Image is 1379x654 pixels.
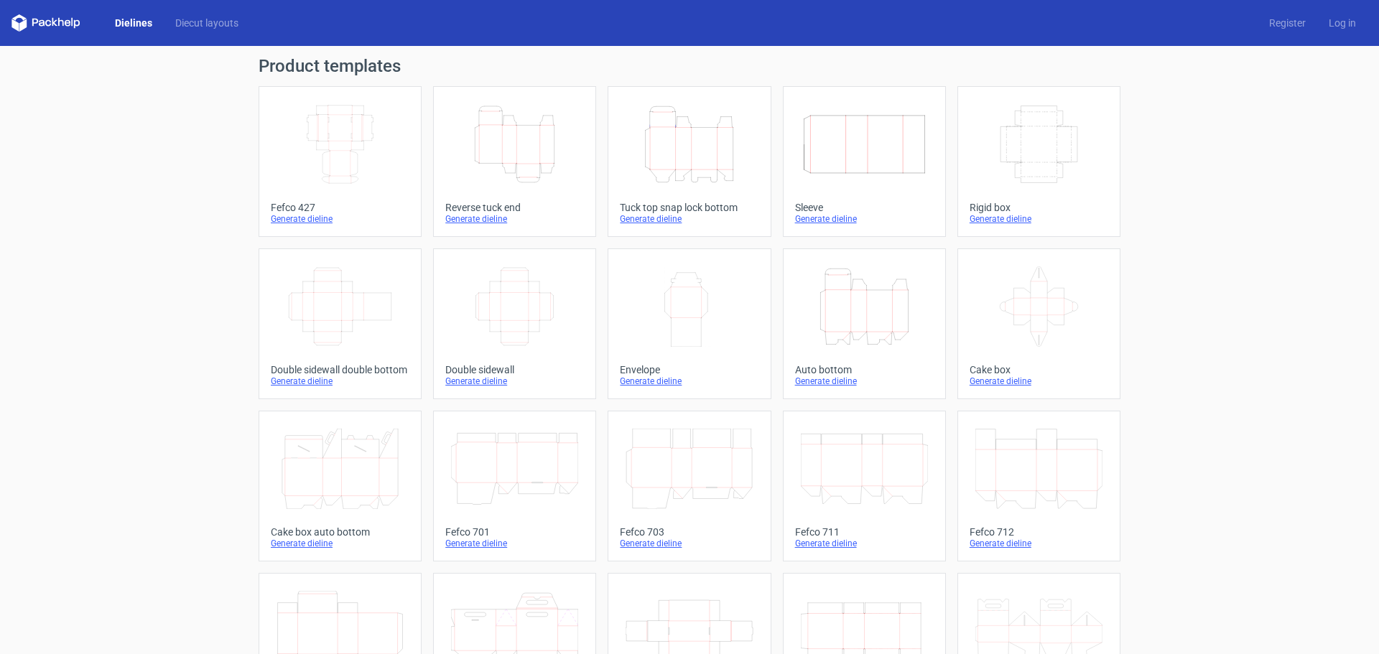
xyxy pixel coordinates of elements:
[271,375,409,387] div: Generate dieline
[620,364,758,375] div: Envelope
[957,411,1120,561] a: Fefco 712Generate dieline
[608,248,771,399] a: EnvelopeGenerate dieline
[259,248,422,399] a: Double sidewall double bottomGenerate dieline
[433,411,596,561] a: Fefco 701Generate dieline
[957,86,1120,237] a: Rigid boxGenerate dieline
[445,364,584,375] div: Double sidewall
[259,57,1120,75] h1: Product templates
[783,411,946,561] a: Fefco 711Generate dieline
[970,364,1108,375] div: Cake box
[795,526,934,538] div: Fefco 711
[620,213,758,225] div: Generate dieline
[271,213,409,225] div: Generate dieline
[433,86,596,237] a: Reverse tuck endGenerate dieline
[970,526,1108,538] div: Fefco 712
[957,248,1120,399] a: Cake boxGenerate dieline
[271,202,409,213] div: Fefco 427
[970,213,1108,225] div: Generate dieline
[271,364,409,375] div: Double sidewall double bottom
[445,202,584,213] div: Reverse tuck end
[970,538,1108,549] div: Generate dieline
[608,411,771,561] a: Fefco 703Generate dieline
[445,526,584,538] div: Fefco 701
[164,16,250,30] a: Diecut layouts
[1317,16,1368,30] a: Log in
[445,538,584,549] div: Generate dieline
[271,538,409,549] div: Generate dieline
[259,86,422,237] a: Fefco 427Generate dieline
[970,375,1108,387] div: Generate dieline
[433,248,596,399] a: Double sidewallGenerate dieline
[795,364,934,375] div: Auto bottom
[783,248,946,399] a: Auto bottomGenerate dieline
[259,411,422,561] a: Cake box auto bottomGenerate dieline
[103,16,164,30] a: Dielines
[795,213,934,225] div: Generate dieline
[620,375,758,387] div: Generate dieline
[795,202,934,213] div: Sleeve
[620,526,758,538] div: Fefco 703
[608,86,771,237] a: Tuck top snap lock bottomGenerate dieline
[445,375,584,387] div: Generate dieline
[620,202,758,213] div: Tuck top snap lock bottom
[1258,16,1317,30] a: Register
[620,538,758,549] div: Generate dieline
[970,202,1108,213] div: Rigid box
[795,375,934,387] div: Generate dieline
[795,538,934,549] div: Generate dieline
[271,526,409,538] div: Cake box auto bottom
[445,213,584,225] div: Generate dieline
[783,86,946,237] a: SleeveGenerate dieline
